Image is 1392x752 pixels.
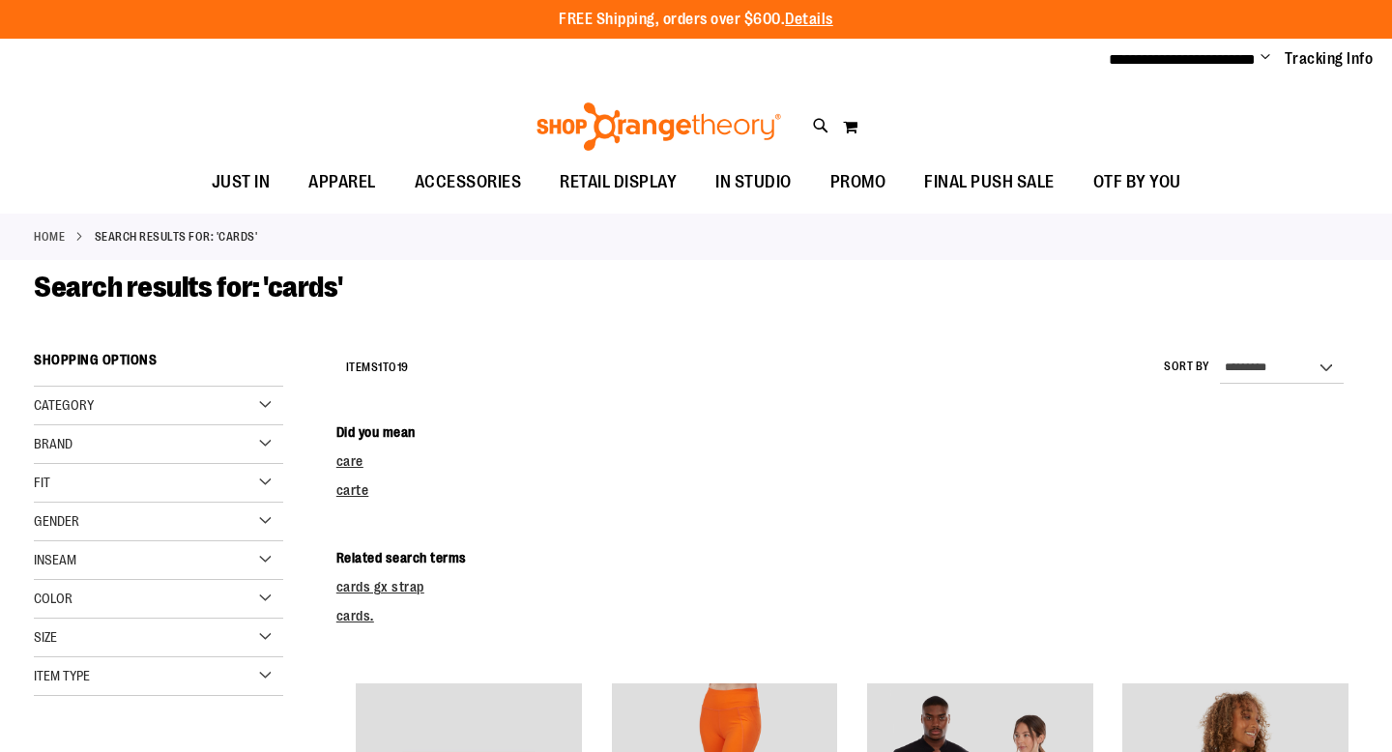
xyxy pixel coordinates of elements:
[715,160,792,204] span: IN STUDIO
[95,228,258,246] strong: Search results for: 'cards'
[34,668,90,683] span: Item Type
[34,271,343,304] span: Search results for: 'cards'
[34,591,72,606] span: Color
[1093,160,1181,204] span: OTF BY YOU
[34,552,76,567] span: Inseam
[830,160,886,204] span: PROMO
[696,160,811,205] a: IN STUDIO
[397,361,409,374] span: 19
[34,343,283,387] strong: Shopping Options
[378,361,383,374] span: 1
[336,608,374,623] a: cards.
[540,160,696,205] a: RETAIL DISPLAY
[415,160,522,204] span: ACCESSORIES
[34,228,65,246] a: Home
[34,397,94,413] span: Category
[289,160,395,205] a: APPAREL
[336,453,363,469] a: care
[336,482,369,498] a: carte
[905,160,1074,205] a: FINAL PUSH SALE
[192,160,290,205] a: JUST IN
[924,160,1055,204] span: FINAL PUSH SALE
[346,353,409,383] h2: Items to
[395,160,541,205] a: ACCESSORIES
[308,160,376,204] span: APPAREL
[336,548,1358,567] dt: Related search terms
[811,160,906,205] a: PROMO
[534,102,784,151] img: Shop Orangetheory
[34,629,57,645] span: Size
[1261,49,1270,69] button: Account menu
[336,422,1358,442] dt: Did you mean
[34,513,79,529] span: Gender
[1285,48,1374,70] a: Tracking Info
[560,160,677,204] span: RETAIL DISPLAY
[1074,160,1201,205] a: OTF BY YOU
[785,11,833,28] a: Details
[1164,359,1210,375] label: Sort By
[336,579,424,594] a: cards gx strap
[34,475,50,490] span: Fit
[559,9,833,31] p: FREE Shipping, orders over $600.
[212,160,271,204] span: JUST IN
[34,436,72,451] span: Brand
